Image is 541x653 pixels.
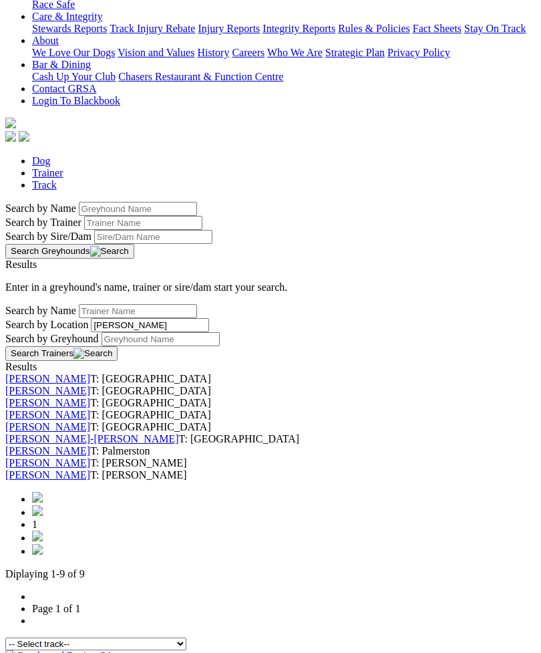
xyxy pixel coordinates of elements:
[5,373,536,385] div: T: [GEOGRAPHIC_DATA]
[5,259,536,271] div: Results
[32,47,115,58] a: We Love Our Dogs
[118,71,283,82] a: Chasers Restaurant & Function Centre
[413,23,462,34] a: Fact Sheets
[118,47,194,58] a: Vision and Values
[32,155,51,166] a: Dog
[5,421,90,432] a: [PERSON_NAME]
[5,373,90,384] a: [PERSON_NAME]
[338,23,410,34] a: Rules & Policies
[232,47,264,58] a: Careers
[79,304,197,318] input: Search by Trainer Name
[5,385,90,396] a: [PERSON_NAME]
[32,519,37,530] span: 1
[198,23,260,34] a: Injury Reports
[5,445,536,457] div: T: Palmerston
[5,319,88,330] label: Search by Location
[5,305,76,316] label: Search by Name
[32,23,107,34] a: Stewards Reports
[5,397,536,409] div: T: [GEOGRAPHIC_DATA]
[5,361,536,373] div: Results
[464,23,526,34] a: Stay On Track
[102,332,220,346] input: Search by Greyhound Name
[32,71,536,83] div: Bar & Dining
[32,531,43,541] img: chevron-right-pager-blue.svg
[5,131,16,142] img: facebook.svg
[5,469,90,481] a: [PERSON_NAME]
[32,23,536,35] div: Care & Integrity
[32,505,43,516] img: chevron-left-pager-blue.svg
[5,333,99,344] label: Search by Greyhound
[32,71,116,82] a: Cash Up Your Club
[5,457,90,469] a: [PERSON_NAME]
[90,246,129,257] img: Search
[32,47,536,59] div: About
[5,469,536,481] div: T: [PERSON_NAME]
[5,409,536,421] div: T: [GEOGRAPHIC_DATA]
[197,47,229,58] a: History
[32,35,59,46] a: About
[5,421,536,433] div: T: [GEOGRAPHIC_DATA]
[267,47,323,58] a: Who We Are
[32,11,103,22] a: Care & Integrity
[262,23,335,34] a: Integrity Reports
[5,231,92,242] label: Search by Sire/Dam
[110,23,195,34] a: Track Injury Rebate
[5,217,81,228] label: Search by Trainer
[5,203,76,214] label: Search by Name
[5,445,90,456] a: [PERSON_NAME]
[32,544,43,555] img: chevrons-right-pager-blue.svg
[19,131,29,142] img: twitter.svg
[91,318,209,332] input: Search by Trainer Location
[5,568,536,580] p: Diplaying 1-9 of 9
[32,59,91,70] a: Bar & Dining
[387,47,450,58] a: Privacy Policy
[79,202,197,216] input: Search by Greyhound name
[32,167,63,178] a: Trainer
[94,230,212,244] input: Search by Sire/Dam name
[5,118,16,128] img: logo-grsa-white.png
[32,95,120,106] a: Login To Blackbook
[5,433,536,445] div: T: [GEOGRAPHIC_DATA]
[5,281,536,293] p: Enter in a greyhound's name, trainer or sire/dam start your search.
[5,433,179,444] a: [PERSON_NAME]-[PERSON_NAME]
[325,47,385,58] a: Strategic Plan
[32,83,96,94] a: Contact GRSA
[5,409,90,420] a: [PERSON_NAME]
[32,179,57,190] a: Track
[73,348,112,359] img: Search
[5,385,536,397] div: T: [GEOGRAPHIC_DATA]
[5,244,134,259] button: Search Greyhounds
[32,492,43,503] img: chevrons-left-pager-blue.svg
[5,397,90,408] a: [PERSON_NAME]
[32,603,80,614] a: Page 1 of 1
[5,457,536,469] div: T: [PERSON_NAME]
[5,346,118,361] button: Search Trainers
[84,216,202,230] input: Search by Trainer name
